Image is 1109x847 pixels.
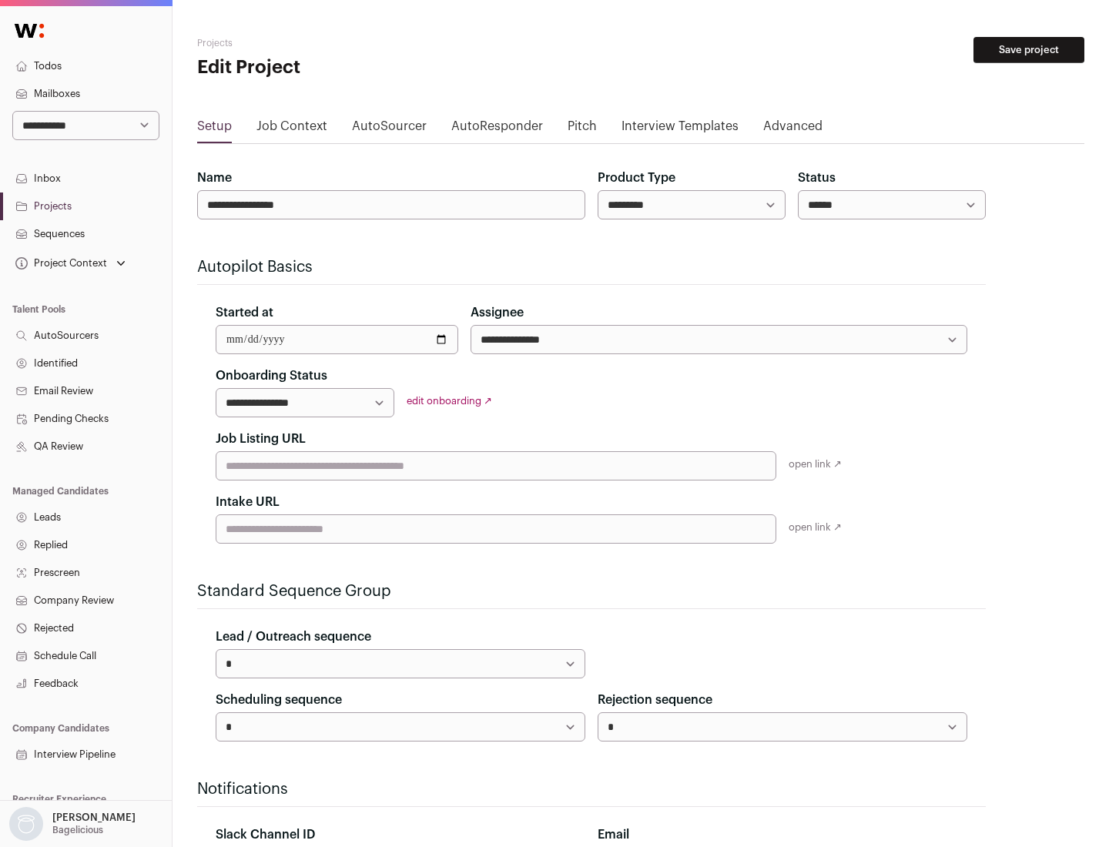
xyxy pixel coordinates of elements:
[197,256,986,278] h2: Autopilot Basics
[52,812,136,824] p: [PERSON_NAME]
[216,367,327,385] label: Onboarding Status
[197,169,232,187] label: Name
[6,15,52,46] img: Wellfound
[598,825,967,844] div: Email
[216,303,273,322] label: Started at
[216,628,371,646] label: Lead / Outreach sequence
[568,117,597,142] a: Pitch
[407,396,492,406] a: edit onboarding ↗
[197,55,493,80] h1: Edit Project
[798,169,836,187] label: Status
[197,117,232,142] a: Setup
[6,807,139,841] button: Open dropdown
[598,169,675,187] label: Product Type
[451,117,543,142] a: AutoResponder
[622,117,739,142] a: Interview Templates
[9,807,43,841] img: nopic.png
[12,257,107,269] div: Project Context
[973,37,1084,63] button: Save project
[763,117,823,142] a: Advanced
[197,37,493,49] h2: Projects
[216,493,280,511] label: Intake URL
[256,117,327,142] a: Job Context
[12,253,129,274] button: Open dropdown
[216,825,315,844] label: Slack Channel ID
[216,430,306,448] label: Job Listing URL
[197,778,986,800] h2: Notifications
[598,691,712,709] label: Rejection sequence
[52,824,103,836] p: Bagelicious
[216,691,342,709] label: Scheduling sequence
[352,117,427,142] a: AutoSourcer
[471,303,524,322] label: Assignee
[197,581,986,602] h2: Standard Sequence Group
